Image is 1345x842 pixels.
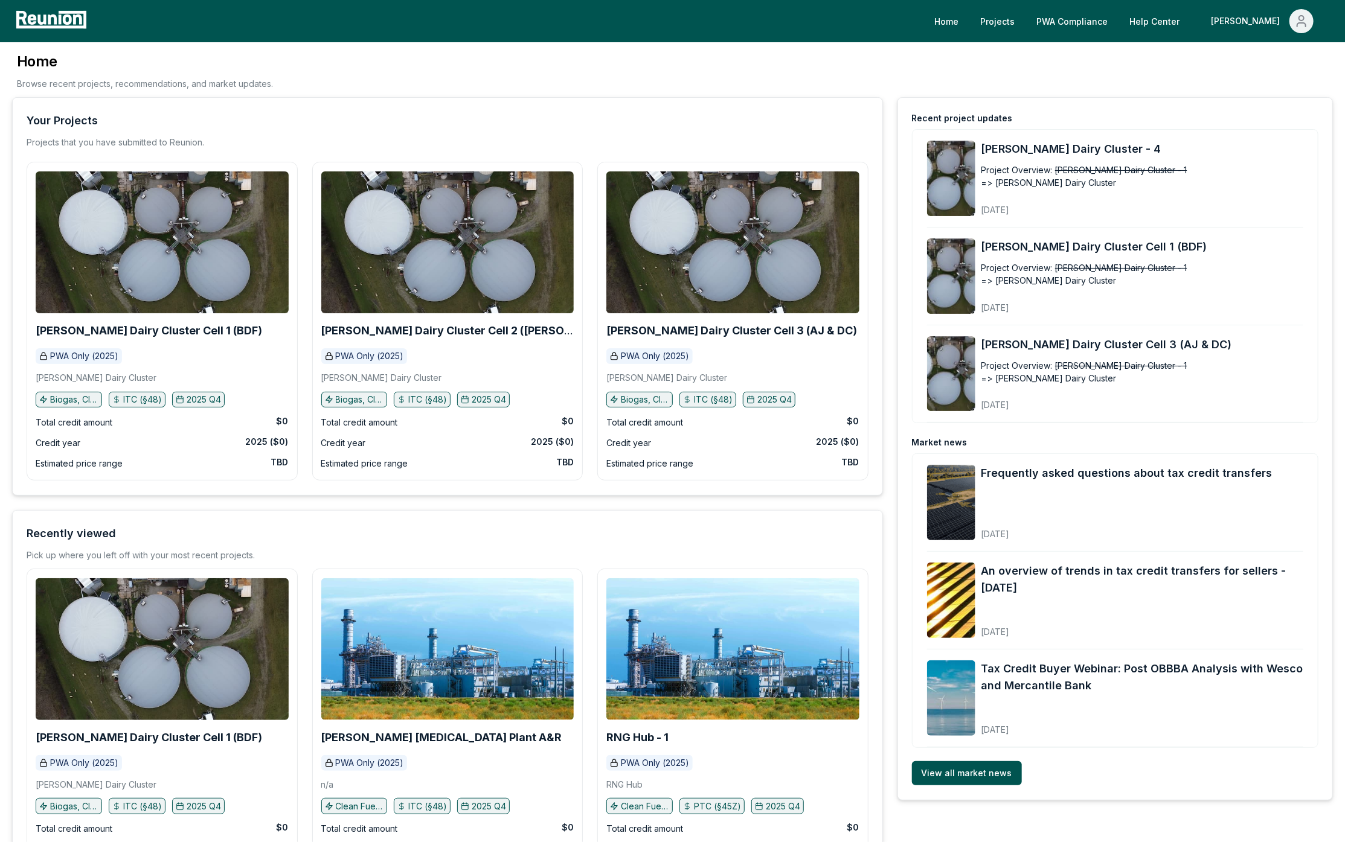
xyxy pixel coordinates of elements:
button: 2025 Q4 [172,392,225,407]
div: Total credit amount [606,415,683,430]
p: 2025 Q4 [187,394,221,406]
button: Biogas, Clean Fuel Production [36,798,102,814]
div: Project Overview: [981,359,1053,372]
p: PWA Only (2025) [50,757,118,769]
div: [DATE] [981,715,1303,736]
div: $0 [277,821,289,834]
div: [DATE] [981,617,1303,638]
div: TBD [842,456,859,468]
div: Credit year [606,436,651,450]
button: Biogas, Clean Fuel Production [606,392,673,407]
div: Your Projects [27,112,98,129]
img: Borba Dairy Cluster Cell 1 (BDF) [36,171,289,313]
button: Biogas, Clean Fuel Production [36,392,102,407]
h3: Home [17,52,273,71]
p: Biogas, Clean Fuel Production [50,394,98,406]
a: An overview of trends in tax credit transfers for sellers - September 2025 [927,563,975,638]
div: Project Overview: [981,164,1053,176]
div: 2025 ($0) [531,436,574,448]
p: 2025 Q4 [472,394,506,406]
button: [PERSON_NAME] [1201,9,1323,33]
div: Credit year [321,436,366,450]
p: Browse recent projects, recommendations, and market updates. [17,77,273,90]
p: ITC (§48) [694,394,733,406]
p: 2025 Q4 [472,800,506,812]
div: $0 [847,415,859,427]
p: Clean Fuel Production [336,800,384,812]
p: PWA Only (2025) [621,757,689,769]
p: ITC (§48) [123,394,162,406]
a: Frequently asked questions about tax credit transfers [927,465,975,540]
p: n/a [321,779,334,791]
div: Estimated price range [606,456,693,471]
a: [PERSON_NAME] Dairy Cluster Cell 2 ([PERSON_NAME]) [321,325,574,337]
p: ITC (§48) [408,800,447,812]
img: Borba Dairy Cluster Cell 1 (BDF) [36,578,289,720]
a: [PERSON_NAME] Dairy Cluster Cell 3 (AJ & DC) [606,325,857,337]
div: Credit year [36,436,80,450]
div: Estimated price range [321,456,408,471]
nav: Main [925,9,1333,33]
div: Recent project updates [912,112,1013,124]
b: [PERSON_NAME] Dairy Cluster Cell 2 ([PERSON_NAME]) [321,324,574,349]
p: PTC (§45Z) [694,800,741,812]
div: TBD [271,456,289,468]
div: [DATE] [981,293,1178,314]
p: PWA Only (2025) [621,350,689,362]
p: Projects that you have submitted to Reunion. [27,136,204,148]
a: Frequently asked questions about tax credit transfers [981,465,1273,482]
p: [PERSON_NAME] Dairy Cluster [606,372,727,384]
img: Borba Dairy Cluster - 4 [927,141,975,216]
a: Borba Dairy Cluster Cell 3 (AJ & DC) [606,171,859,313]
p: [PERSON_NAME] Dairy Cluster [36,372,156,384]
b: [PERSON_NAME] Dairy Cluster Cell 3 (AJ & DC) [606,324,857,337]
div: Estimated price range [36,456,123,471]
div: Total credit amount [321,821,398,836]
b: [PERSON_NAME] Dairy Cluster Cell 1 (BDF) [36,731,262,744]
button: Clean Fuel Production [606,798,673,814]
p: [PERSON_NAME] Dairy Cluster [36,779,156,791]
button: 2025 Q4 [751,798,804,814]
b: [PERSON_NAME] [MEDICAL_DATA] Plant A&R [321,731,562,744]
img: Tax Credit Buyer Webinar: Post OBBBA Analysis with Wesco and Mercantile Bank [927,660,975,736]
a: [PERSON_NAME] [MEDICAL_DATA] Plant A&R [321,732,562,744]
div: TBD [556,456,574,468]
p: 2025 Q4 [757,394,792,406]
a: An overview of trends in tax credit transfers for sellers - [DATE] [981,563,1303,596]
a: Borba Dairy Cluster Cell 3 (AJ & DC) [927,336,975,412]
p: 2025 Q4 [187,800,221,812]
button: Clean Fuel Production [321,798,388,814]
div: Recently viewed [27,525,116,542]
a: RNG Hub - 1 [606,732,669,744]
a: Keyes Ethanol Plant A&R [321,578,574,720]
div: Total credit amount [321,415,398,430]
p: Biogas, Clean Fuel Production [50,800,98,812]
p: PWA Only (2025) [50,350,118,362]
p: ITC (§48) [408,394,447,406]
p: [PERSON_NAME] Dairy Cluster [321,372,442,384]
a: PWA Compliance [1027,9,1117,33]
div: $0 [277,415,289,427]
div: $0 [847,821,859,834]
div: Total credit amount [36,415,112,430]
img: RNG Hub - 1 [606,578,859,720]
b: [PERSON_NAME] Dairy Cluster Cell 1 (BDF) [36,324,262,337]
div: [DATE] [981,390,1178,411]
p: Biogas, Clean Fuel Production [336,394,384,406]
span: => [PERSON_NAME] Dairy Cluster [981,274,1117,287]
img: Borba Dairy Cluster Cell 1 (BDF) [927,238,975,314]
div: Pick up where you left off with your most recent projects. [27,549,255,561]
div: 2025 ($0) [246,436,289,448]
button: 2025 Q4 [457,798,510,814]
a: Home [925,9,968,33]
p: PWA Only (2025) [336,350,404,362]
a: Tax Credit Buyer Webinar: Post OBBBA Analysis with Wesco and Mercantile Bank [981,660,1303,694]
